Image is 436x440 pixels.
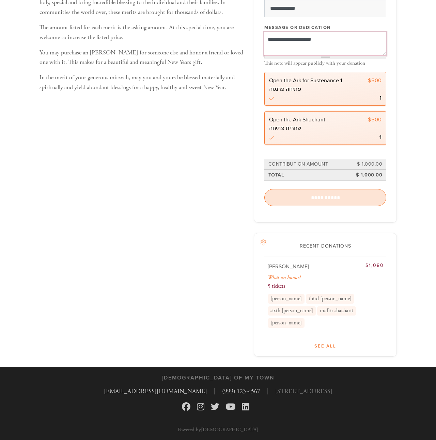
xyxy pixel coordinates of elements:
[40,73,243,92] p: In the merit of your generous mitzvah, may you and yours be blessed materially and spiritually an...
[344,262,384,269] div: $1,080
[267,170,353,180] td: Total
[269,85,346,93] span: פתיחה פרנסה
[368,116,371,123] span: $
[269,116,325,123] span: Open the Ark Shacharit
[40,48,243,68] p: You may purchase an [PERSON_NAME] for someone else and honor a friend or loved one with it. This ...
[309,295,352,303] div: Third [PERSON_NAME]
[162,375,275,381] h3: [DEMOGRAPHIC_DATA] of My Town
[269,77,342,84] span: Open the Ark for Sustenance 1
[201,426,258,433] a: [DEMOGRAPHIC_DATA]
[270,319,302,327] div: [PERSON_NAME]
[379,135,381,140] div: 1
[264,243,386,249] h2: Recent Donations
[264,24,331,31] label: Message or dedication
[214,387,215,396] span: |
[270,295,302,303] div: [PERSON_NAME]
[275,387,332,396] span: [STREET_ADDRESS]
[267,387,268,396] span: |
[40,23,243,43] p: The amount listed for each merit is the asking amount. At this special time, you are welcome to i...
[371,77,381,84] span: 500
[104,387,207,395] a: [EMAIL_ADDRESS][DOMAIN_NAME]
[270,307,313,315] div: Sixth [PERSON_NAME]
[222,387,260,395] a: (999) 123-4567
[379,95,381,101] div: 1
[264,336,386,350] a: See All
[268,282,285,290] li: 5 Tickets
[371,116,381,123] span: 500
[269,124,346,132] span: שחרית פתיחה
[320,307,353,315] div: Maftir Shacharit
[264,60,386,66] div: This note will appear publicly with your donation
[353,170,383,180] td: $ 1,000.00
[353,159,383,169] td: $ 1,000.00
[268,263,309,270] span: [PERSON_NAME]
[267,159,353,169] td: Contribution Amount
[178,427,258,432] p: Powered by
[368,77,371,84] span: $
[268,274,384,281] div: What an honor!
